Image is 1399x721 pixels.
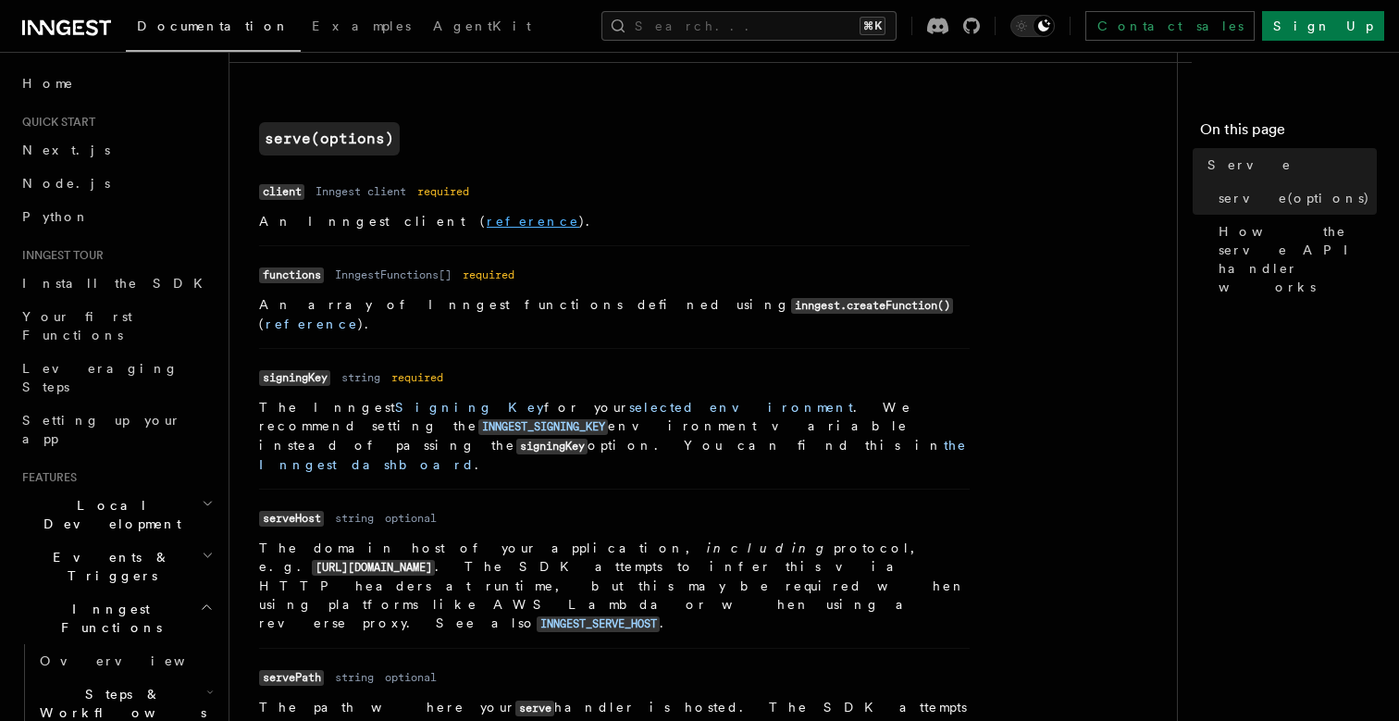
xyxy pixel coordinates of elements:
dd: required [391,370,443,385]
span: AgentKit [433,19,531,33]
code: functions [259,267,324,283]
a: Install the SDK [15,267,217,300]
span: Home [22,74,74,93]
a: INNGEST_SIGNING_KEY [478,418,608,433]
span: Serve [1207,155,1292,174]
span: Setting up your app [22,413,181,446]
dd: required [463,267,514,282]
span: Quick start [15,115,95,130]
button: Search...⌘K [601,11,897,41]
code: [URL][DOMAIN_NAME] [312,560,435,576]
p: The Inngest for your . We recommend setting the environment variable instead of passing the optio... [259,398,970,474]
code: signingKey [259,370,330,386]
code: inngest.createFunction() [791,298,953,314]
span: Documentation [137,19,290,33]
a: Next.js [15,133,217,167]
dd: optional [385,511,437,526]
h4: On this page [1200,118,1377,148]
span: How the serve API handler works [1219,222,1377,296]
span: Examples [312,19,411,33]
a: serve(options) [1211,181,1377,215]
span: Local Development [15,496,202,533]
a: Your first Functions [15,300,217,352]
p: The domain host of your application, protocol, e.g. . The SDK attempts to infer this via HTTP hea... [259,539,970,633]
span: Node.js [22,176,110,191]
code: INNGEST_SERVE_HOST [537,616,660,632]
button: Events & Triggers [15,541,217,592]
button: Local Development [15,489,217,541]
a: AgentKit [422,6,542,50]
a: Serve [1200,148,1377,181]
dd: string [335,511,374,526]
a: Contact sales [1085,11,1255,41]
button: Toggle dark mode [1010,15,1055,37]
span: Leveraging Steps [22,361,179,394]
a: Leveraging Steps [15,352,217,404]
button: Inngest Functions [15,592,217,644]
span: Overview [40,653,230,668]
p: An array of Inngest functions defined using ( ). [259,295,970,333]
a: Setting up your app [15,404,217,455]
code: serveHost [259,511,324,527]
em: including [707,541,834,555]
span: Inngest Functions [15,600,200,637]
a: Sign Up [1262,11,1384,41]
code: servePath [259,670,324,686]
a: serve(options) [259,122,400,155]
dd: Inngest client [316,184,406,199]
span: Your first Functions [22,309,132,342]
a: Python [15,200,217,233]
a: Node.js [15,167,217,200]
dd: required [417,184,469,199]
kbd: ⌘K [860,17,885,35]
dd: string [341,370,380,385]
span: Inngest tour [15,248,104,263]
a: Home [15,67,217,100]
dd: optional [385,670,437,685]
code: client [259,184,304,200]
a: reference [266,317,358,331]
a: INNGEST_SERVE_HOST [537,615,660,630]
code: signingKey [516,439,588,454]
a: Signing Key [395,400,544,415]
span: Python [22,209,90,224]
span: Install the SDK [22,276,214,291]
dd: string [335,670,374,685]
a: Overview [32,644,217,677]
span: serve(options) [1219,189,1370,207]
a: How the serve API handler works [1211,215,1377,304]
a: reference [487,214,579,229]
p: An Inngest client ( ). [259,212,970,230]
a: selected environment [629,400,853,415]
span: Events & Triggers [15,548,202,585]
a: Examples [301,6,422,50]
code: INNGEST_SIGNING_KEY [478,419,608,435]
a: Documentation [126,6,301,52]
span: Next.js [22,143,110,157]
dd: InngestFunctions[] [335,267,452,282]
span: Features [15,470,77,485]
code: serve [515,701,554,716]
